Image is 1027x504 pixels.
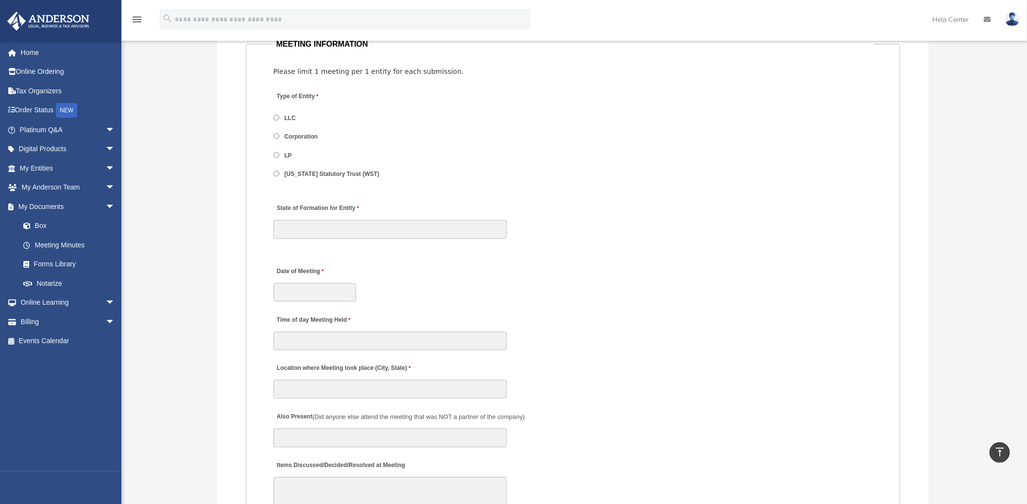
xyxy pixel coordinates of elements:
[1005,12,1020,26] img: User Pic
[131,17,143,25] a: menu
[162,13,173,24] i: search
[4,12,92,31] img: Anderson Advisors Platinum Portal
[105,197,125,217] span: arrow_drop_down
[281,151,295,160] label: LP
[274,202,361,215] label: State of Formation for Entity
[7,139,130,159] a: Digital Productsarrow_drop_down
[312,413,525,420] span: (Did anyone else attend the meeting that was NOT a partner of the company)
[14,255,130,274] a: Forms Library
[105,178,125,198] span: arrow_drop_down
[105,120,125,140] span: arrow_drop_down
[14,216,130,236] a: Box
[281,114,299,123] label: LLC
[14,274,130,293] a: Notarize
[7,331,130,351] a: Events Calendar
[7,120,130,139] a: Platinum Q&Aarrow_drop_down
[14,235,125,255] a: Meeting Minutes
[56,103,77,118] div: NEW
[281,133,321,141] label: Corporation
[7,293,130,313] a: Online Learningarrow_drop_down
[7,158,130,178] a: My Entitiesarrow_drop_down
[274,90,366,103] label: Type of Entity
[274,313,366,327] label: Time of day Meeting Held
[7,197,130,216] a: My Documentsarrow_drop_down
[105,293,125,313] span: arrow_drop_down
[990,442,1010,463] a: vertical_align_top
[105,312,125,332] span: arrow_drop_down
[7,178,130,197] a: My Anderson Teamarrow_drop_down
[274,362,413,375] label: Location where Meeting took place (City, State)
[131,14,143,25] i: menu
[7,101,130,121] a: Order StatusNEW
[105,139,125,159] span: arrow_drop_down
[7,81,130,101] a: Tax Organizers
[7,43,130,62] a: Home
[7,312,130,331] a: Billingarrow_drop_down
[281,170,383,179] label: [US_STATE] Statutory Trust (WST)
[274,459,408,472] label: Items Discussed/Decided/Resolved at Meeting
[274,68,464,75] span: Please limit 1 meeting per 1 entity for each submission.
[105,158,125,178] span: arrow_drop_down
[274,265,366,278] label: Date of Meeting
[994,446,1006,458] i: vertical_align_top
[273,37,874,51] legend: MEETING INFORMATION
[274,411,528,424] label: Also Present
[7,62,130,82] a: Online Ordering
